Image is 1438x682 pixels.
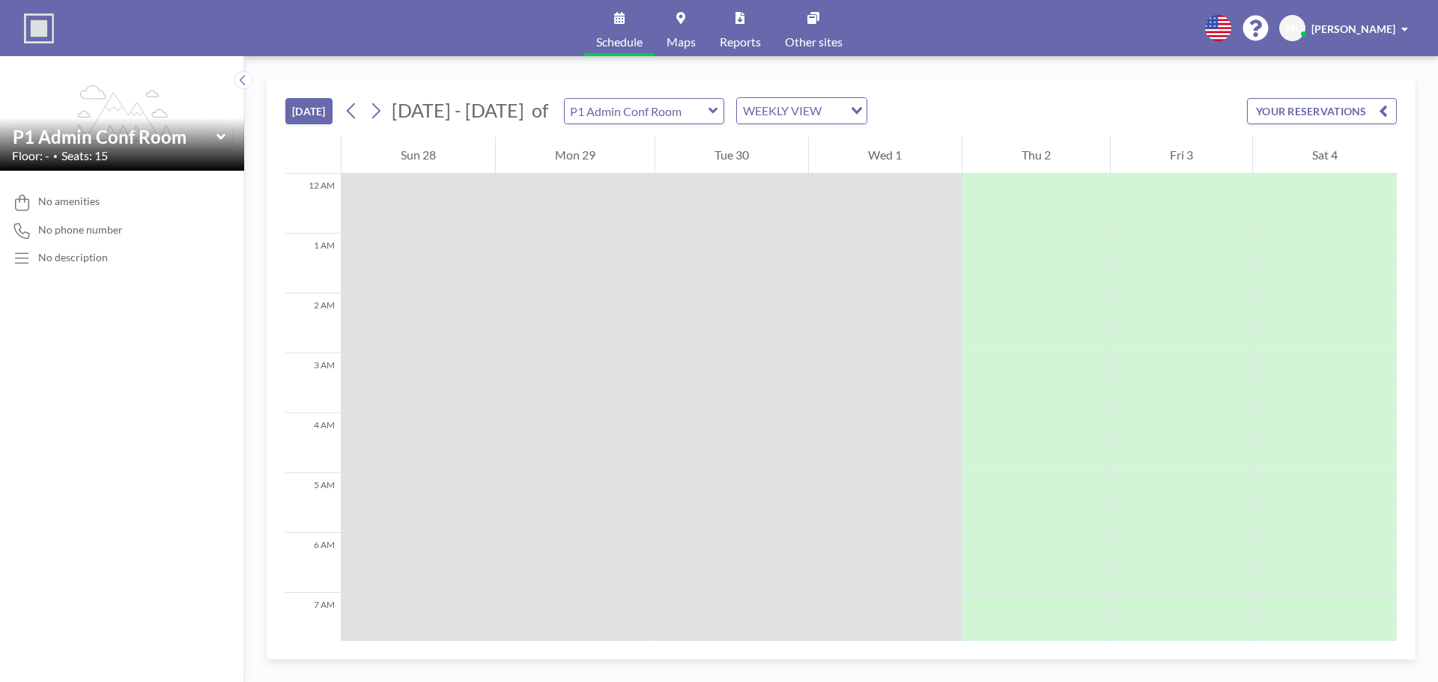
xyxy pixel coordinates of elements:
[532,99,548,122] span: of
[809,136,961,174] div: Wed 1
[38,223,123,237] span: No phone number
[655,136,808,174] div: Tue 30
[285,234,341,293] div: 1 AM
[61,148,108,163] span: Seats: 15
[53,151,58,161] span: •
[826,101,842,121] input: Search for option
[285,353,341,413] div: 3 AM
[342,136,495,174] div: Sun 28
[667,36,696,48] span: Maps
[285,593,341,653] div: 7 AM
[285,174,341,234] div: 12 AM
[38,251,108,264] div: No description
[496,136,655,174] div: Mon 29
[285,413,341,473] div: 4 AM
[1311,22,1395,35] span: [PERSON_NAME]
[785,36,843,48] span: Other sites
[1247,98,1397,124] button: YOUR RESERVATIONS
[12,148,49,163] span: Floor: -
[24,13,54,43] img: organization-logo
[392,99,524,121] span: [DATE] - [DATE]
[285,293,341,353] div: 2 AM
[285,533,341,593] div: 6 AM
[737,98,867,124] div: Search for option
[285,98,333,124] button: [DATE]
[1253,136,1397,174] div: Sat 4
[962,136,1110,174] div: Thu 2
[13,126,216,147] input: P1 Admin Conf Room
[1111,136,1252,174] div: Fri 3
[285,473,341,533] div: 5 AM
[596,36,643,48] span: Schedule
[1285,22,1300,35] span: ML
[720,36,761,48] span: Reports
[38,195,100,208] span: No amenities
[565,99,709,124] input: P1 Admin Conf Room
[740,101,825,121] span: WEEKLY VIEW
